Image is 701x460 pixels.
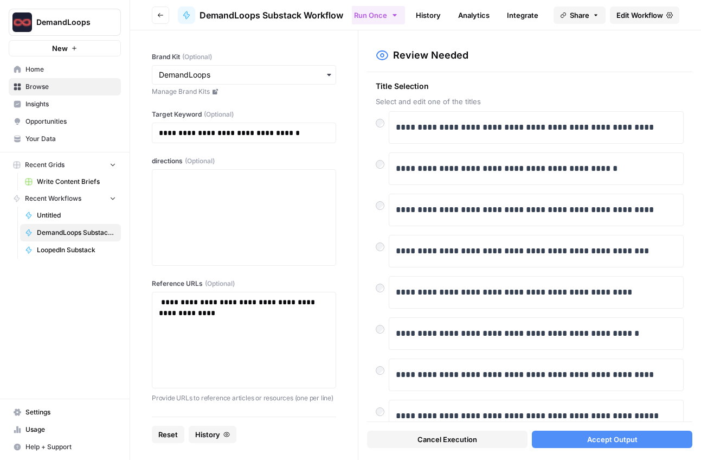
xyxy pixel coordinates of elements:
[200,9,343,22] span: DemandLoops Substack Workflow
[570,10,589,21] span: Share
[9,190,121,207] button: Recent Workflows
[152,52,336,62] label: Brand Kit
[195,429,220,440] span: History
[37,177,116,187] span: Write Content Briefs
[178,7,343,24] a: DemandLoops Substack Workflow
[417,434,477,445] span: Cancel Execution
[152,279,336,289] label: Reference URLs
[152,156,336,166] label: directions
[9,78,121,95] a: Browse
[189,426,236,443] button: History
[159,69,329,80] input: DemandLoops
[610,7,679,24] a: Edit Workflow
[152,426,184,443] button: Reset
[367,431,528,448] button: Cancel Execution
[158,429,178,440] span: Reset
[20,224,121,241] a: DemandLoops Substack Workflow
[9,61,121,78] a: Home
[12,12,32,32] img: DemandLoops Logo
[36,17,102,28] span: DemandLoops
[532,431,692,448] button: Accept Output
[9,9,121,36] button: Workspace: DemandLoops
[37,210,116,220] span: Untitled
[25,82,116,92] span: Browse
[25,194,81,203] span: Recent Workflows
[500,7,545,24] a: Integrate
[152,393,336,404] p: Provide URLs to reference articles or resources (one per line)
[9,95,121,113] a: Insights
[452,7,496,24] a: Analytics
[25,99,116,109] span: Insights
[25,134,116,144] span: Your Data
[9,113,121,130] a: Opportunities
[25,160,65,170] span: Recent Grids
[182,52,212,62] span: (Optional)
[9,40,121,56] button: New
[9,157,121,173] button: Recent Grids
[616,10,663,21] span: Edit Workflow
[9,404,121,421] a: Settings
[25,442,116,452] span: Help + Support
[52,43,68,54] span: New
[20,241,121,259] a: LoopedIn Substack
[409,7,447,24] a: History
[9,438,121,456] button: Help + Support
[205,279,235,289] span: (Optional)
[152,87,336,97] a: Manage Brand Kits
[25,65,116,74] span: Home
[393,48,468,63] h2: Review Needed
[9,421,121,438] a: Usage
[25,407,116,417] span: Settings
[376,96,684,107] span: Select and edit one of the titles
[25,425,116,435] span: Usage
[185,156,215,166] span: (Optional)
[376,81,684,92] span: Title Selection
[25,117,116,126] span: Opportunities
[20,207,121,224] a: Untitled
[554,7,606,24] button: Share
[9,130,121,148] a: Your Data
[152,110,336,119] label: Target Keyword
[37,228,116,238] span: DemandLoops Substack Workflow
[347,6,405,24] button: Run Once
[587,434,638,445] span: Accept Output
[37,245,116,255] span: LoopedIn Substack
[204,110,234,119] span: (Optional)
[20,173,121,190] a: Write Content Briefs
